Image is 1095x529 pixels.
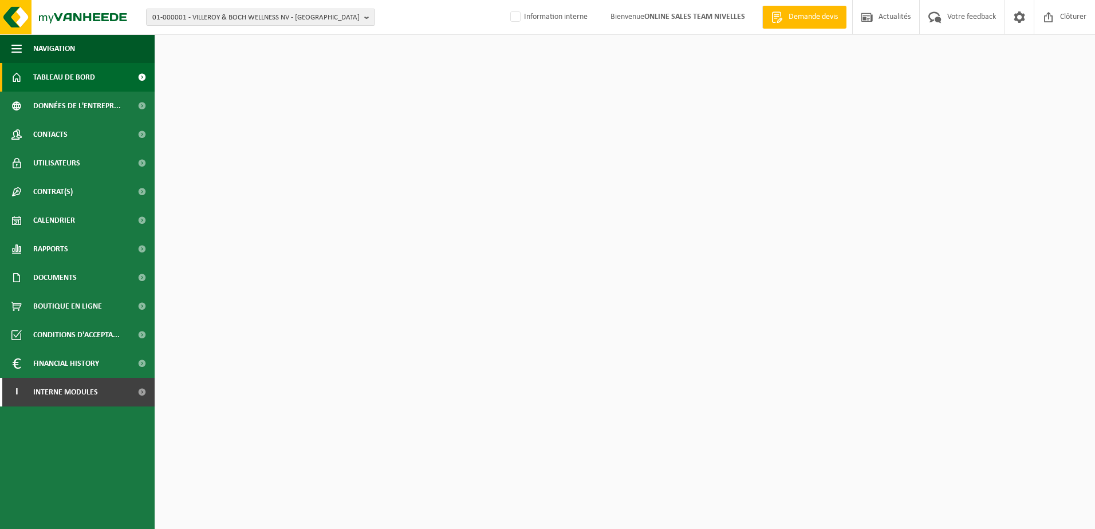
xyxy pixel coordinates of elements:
[33,321,120,349] span: Conditions d'accepta...
[33,92,121,120] span: Données de l'entrepr...
[33,34,75,63] span: Navigation
[33,235,68,263] span: Rapports
[508,9,588,26] label: Information interne
[33,177,73,206] span: Contrat(s)
[644,13,745,21] strong: ONLINE SALES TEAM NIVELLES
[786,11,841,23] span: Demande devis
[762,6,846,29] a: Demande devis
[33,378,98,406] span: Interne modules
[33,349,99,378] span: Financial History
[33,263,77,292] span: Documents
[152,9,360,26] span: 01-000001 - VILLEROY & BOCH WELLNESS NV - [GEOGRAPHIC_DATA]
[33,206,75,235] span: Calendrier
[146,9,375,26] button: 01-000001 - VILLEROY & BOCH WELLNESS NV - [GEOGRAPHIC_DATA]
[33,149,80,177] span: Utilisateurs
[11,378,22,406] span: I
[33,63,95,92] span: Tableau de bord
[33,120,68,149] span: Contacts
[33,292,102,321] span: Boutique en ligne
